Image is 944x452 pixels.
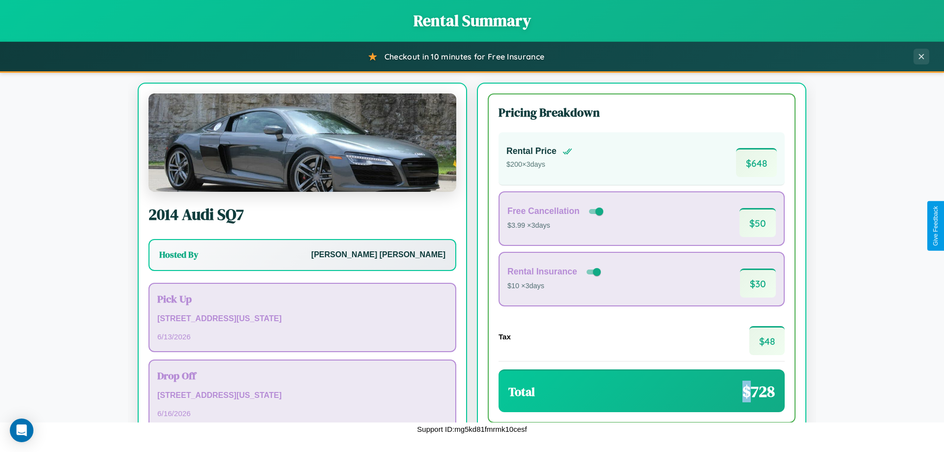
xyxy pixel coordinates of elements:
p: [STREET_ADDRESS][US_STATE] [157,389,447,403]
h2: 2014 Audi SQ7 [148,204,456,225]
span: $ 50 [739,208,776,237]
h3: Hosted By [159,249,198,261]
p: Support ID: mg5kd81fmrmk10cesf [417,422,527,436]
span: $ 648 [736,148,777,177]
p: $10 × 3 days [507,280,603,293]
p: [STREET_ADDRESS][US_STATE] [157,312,447,326]
p: 6 / 13 / 2026 [157,330,447,343]
h1: Rental Summary [10,10,934,31]
h3: Pricing Breakdown [499,104,785,121]
p: $3.99 × 3 days [507,219,605,232]
img: Audi SQ7 [148,93,456,192]
span: $ 48 [749,326,785,355]
h3: Drop Off [157,368,447,383]
p: [PERSON_NAME] [PERSON_NAME] [311,248,445,262]
p: 6 / 16 / 2026 [157,407,447,420]
span: Checkout in 10 minutes for Free Insurance [384,52,544,61]
div: Give Feedback [932,206,939,246]
h4: Rental Insurance [507,267,577,277]
span: $ 728 [742,381,775,402]
p: $ 200 × 3 days [506,158,572,171]
h3: Total [508,384,535,400]
h4: Rental Price [506,146,557,156]
div: Open Intercom Messenger [10,419,33,442]
h4: Tax [499,332,511,341]
h4: Free Cancellation [507,206,580,216]
h3: Pick Up [157,292,447,306]
span: $ 30 [740,269,776,298]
